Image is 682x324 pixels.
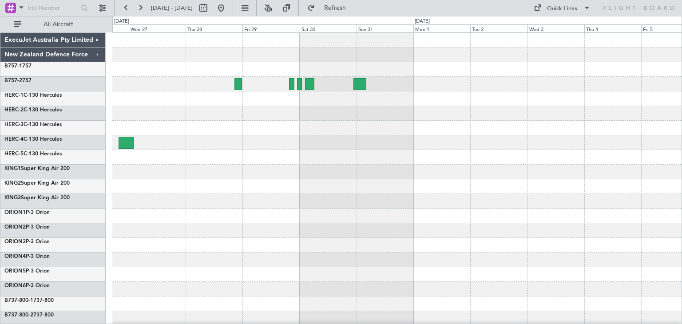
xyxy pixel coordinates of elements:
[4,298,33,303] span: B737-800-1
[415,18,430,25] div: [DATE]
[4,151,24,157] span: HERC-5
[23,21,94,28] span: All Aircraft
[413,24,470,32] div: Mon 1
[4,63,32,69] a: B757-1757
[4,225,26,230] span: ORION2
[4,137,62,142] a: HERC-4C-130 Hercules
[4,166,21,171] span: KING1
[4,312,54,318] a: B737-800-2737-800
[4,283,50,288] a: ORION6P-3 Orion
[584,24,641,32] div: Thu 4
[303,1,357,15] button: Refresh
[4,137,24,142] span: HERC-4
[4,210,26,215] span: ORION1
[4,151,62,157] a: HERC-5C-130 Hercules
[4,93,24,98] span: HERC-1
[4,210,50,215] a: ORION1P-3 Orion
[151,4,193,12] span: [DATE] - [DATE]
[114,18,129,25] div: [DATE]
[4,239,26,245] span: ORION3
[357,24,413,32] div: Sun 31
[4,239,50,245] a: ORION3P-3 Orion
[300,24,357,32] div: Sat 30
[470,24,527,32] div: Tue 2
[527,24,584,32] div: Wed 3
[4,181,70,186] a: KING2Super King Air 200
[4,63,22,69] span: B757-1
[186,24,242,32] div: Thu 28
[242,24,299,32] div: Fri 29
[317,5,354,11] span: Refresh
[4,166,70,171] a: KING1Super King Air 200
[4,195,70,201] a: KING3Super King Air 200
[4,78,32,83] a: B757-2757
[27,1,78,15] input: Trip Number
[4,107,24,113] span: HERC-2
[4,107,62,113] a: HERC-2C-130 Hercules
[4,195,21,201] span: KING3
[4,298,54,303] a: B737-800-1737-800
[4,225,50,230] a: ORION2P-3 Orion
[4,312,33,318] span: B737-800-2
[4,181,21,186] span: KING2
[547,4,577,13] div: Quick Links
[129,24,186,32] div: Wed 27
[529,1,595,15] button: Quick Links
[4,254,50,259] a: ORION4P-3 Orion
[10,17,96,32] button: All Aircraft
[4,78,22,83] span: B757-2
[4,283,26,288] span: ORION6
[4,269,50,274] a: ORION5P-3 Orion
[4,93,62,98] a: HERC-1C-130 Hercules
[4,122,62,127] a: HERC-3C-130 Hercules
[4,269,26,274] span: ORION5
[4,254,26,259] span: ORION4
[4,122,24,127] span: HERC-3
